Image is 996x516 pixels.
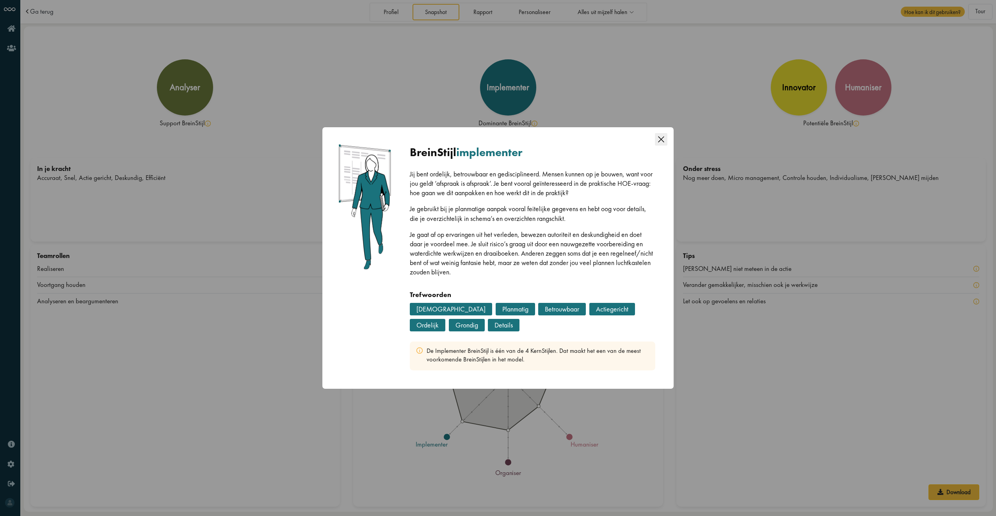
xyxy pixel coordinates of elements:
[410,319,445,332] div: Ordelijk
[456,145,522,160] span: implementer
[589,303,635,316] div: Actiegericht
[410,146,655,160] div: BreinStijl
[410,290,451,299] strong: Trefwoorden
[410,342,655,370] div: De Implementer BreinStijl is één van de 4 KernStijlen. Dat maakt het een van de meest voorkomende...
[449,319,485,332] div: Grondig
[538,303,586,316] div: Betrouwbaar
[496,303,535,316] div: Planmatig
[651,127,671,147] button: Close this dialog
[410,303,492,316] div: [DEMOGRAPHIC_DATA]
[416,347,423,354] img: info.svg
[410,230,655,277] p: Je gaat af op ervaringen uit het verleden, bewezen autoriteit en deskundigheid en doet daar je vo...
[410,204,655,223] p: Je gebruikt bij je planmatige aanpak vooral feitelijke gegevens en hebt oog voor details, die je ...
[488,319,519,332] div: Details
[410,169,655,198] p: Jij bent ordelijk, betrouwbaar en gedisciplineerd. Mensen kunnen op je bouwen, want voor jou geld...
[337,142,393,271] img: implementer.png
